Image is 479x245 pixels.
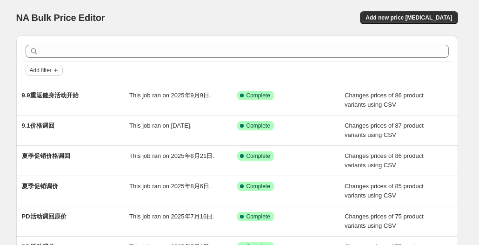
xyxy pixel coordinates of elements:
[345,152,424,169] span: Changes prices of 86 product variants using CSV
[16,13,105,23] span: NA Bulk Price Editor
[26,65,63,76] button: Add filter
[246,122,270,129] span: Complete
[129,122,192,129] span: This job ran on [DATE].
[129,183,211,190] span: This job ran on 2025年8月6日.
[30,67,52,74] span: Add filter
[129,152,214,159] span: This job ran on 2025年8月21日.
[246,213,270,220] span: Complete
[129,213,214,220] span: This job ran on 2025年7月16日.
[366,14,452,21] span: Add new price [MEDICAL_DATA]
[345,183,424,199] span: Changes prices of 85 product variants using CSV
[345,213,424,229] span: Changes prices of 75 product variants using CSV
[22,122,54,129] span: 9.1价格调回
[345,122,424,138] span: Changes prices of 87 product variants using CSV
[345,92,424,108] span: Changes prices of 86 product variants using CSV
[360,11,458,24] button: Add new price [MEDICAL_DATA]
[129,92,211,99] span: This job ran on 2025年9月9日.
[22,183,58,190] span: 夏季促销调价
[246,183,270,190] span: Complete
[22,92,79,99] span: 9.9重返健身活动开始
[246,92,270,99] span: Complete
[246,152,270,160] span: Complete
[22,152,70,159] span: 夏季促销价格调回
[22,213,67,220] span: PD活动调回原价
